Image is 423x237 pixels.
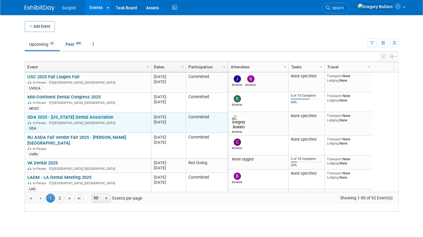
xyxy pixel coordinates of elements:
div: LAD [27,186,38,191]
div: [GEOGRAPHIC_DATA], [GEOGRAPHIC_DATA] [27,180,148,186]
span: Go to the last page [77,196,82,201]
img: Gregory Bullaro [358,3,393,10]
span: select [104,196,109,201]
span: Showing 1-50 of 92 Event(s) [334,194,398,202]
div: UVSCA [27,86,42,91]
span: Go to the first page [28,196,33,201]
div: Jason Mayosky [232,83,242,86]
span: Column Settings [319,64,324,69]
span: Column Settings [367,64,372,69]
div: ODA [27,126,38,131]
div: None None [327,94,370,102]
img: Christopher Martinez [234,139,241,146]
span: 899 [75,41,83,46]
a: Event [27,62,147,72]
a: Column Settings [145,62,151,71]
img: Jason Mayosky [234,75,241,83]
img: ExhibitDay [25,5,55,11]
div: UVRU [27,152,40,157]
div: [GEOGRAPHIC_DATA], [GEOGRAPHIC_DATA] [27,100,148,105]
img: In-Person Event [28,101,31,104]
img: Brian Craig [247,75,254,83]
img: In-Person Event [28,181,31,184]
div: Sandy Britt [232,102,242,106]
a: Go to the first page [26,194,35,203]
div: Gregory Bullaro [232,129,242,133]
span: - [166,95,167,99]
span: In-Person [33,181,48,185]
a: Tasks [291,62,321,72]
span: Transport: [327,157,342,161]
span: Go to the next page [67,196,72,201]
span: Column Settings [222,64,227,69]
span: Column Settings [180,64,185,69]
span: Transport: [327,114,342,118]
div: [GEOGRAPHIC_DATA], [GEOGRAPHIC_DATA] [27,80,148,85]
span: Transport: [327,191,342,195]
div: [GEOGRAPHIC_DATA], [GEOGRAPHIC_DATA] [27,166,148,171]
td: Committed [186,113,228,133]
div: None specified [291,114,322,118]
a: Column Settings [366,62,373,71]
img: Brian Craig [234,173,241,180]
td: Committed [186,173,228,193]
div: None None [327,191,370,200]
div: None specified [291,191,322,196]
td: Committed [186,93,228,113]
span: 50 [92,194,102,202]
div: [DATE] [154,165,183,170]
div: [GEOGRAPHIC_DATA], [GEOGRAPHIC_DATA] [27,120,148,125]
span: - [166,161,167,165]
div: None None [327,137,370,146]
a: Go to the next page [65,194,74,203]
div: [DATE] [154,79,183,84]
div: 60% [291,100,322,104]
a: Go to the previous page [36,194,45,203]
div: [DATE] [154,94,183,99]
button: Add Event [25,21,55,32]
span: 1 [46,194,55,203]
div: None None [327,171,370,180]
div: None None [327,114,370,122]
a: Dates [154,62,182,72]
span: In-Person [33,81,48,85]
span: Lodging: [327,118,339,122]
a: ODA 2025 - [US_STATE] Dental Association [27,114,113,120]
div: None None [327,157,370,166]
span: - [166,135,167,139]
div: [DATE] [154,180,183,185]
div: None specified [291,171,322,176]
a: Travel [327,62,369,72]
img: Gregory Bullaro [232,115,245,129]
div: MCDC [27,106,41,111]
div: 6 of 10 Complete [291,94,322,98]
span: Surgitel [62,5,76,10]
a: Upcoming92 [25,39,60,50]
div: Brian Craig [245,83,256,86]
span: In-Person [33,121,48,125]
a: Attendees [231,62,285,72]
div: None specified [291,74,322,79]
span: Lodging: [327,175,339,179]
div: [DATE] [154,114,183,120]
a: Participation [188,62,224,72]
div: None specified [291,137,322,142]
div: [DATE] [154,140,183,145]
a: Column Settings [318,62,324,71]
span: Lodging: [327,141,339,145]
span: In-Person [33,167,48,171]
div: None None [327,74,370,83]
img: In-Person Event [28,81,31,84]
div: [DATE] [154,175,183,180]
span: Events per page [84,194,148,203]
span: Transport: [327,74,342,78]
a: RU ASDA Fall Vendor Fair 2025 - [PERSON_NAME][GEOGRAPHIC_DATA] [27,135,126,146]
a: Mid-Continent Dental Congress 2025 [27,94,101,100]
span: In-Person [33,101,48,105]
td: Committed [186,73,228,93]
span: Lodging: [327,98,339,102]
div: Brian Craig [232,180,242,184]
a: Go to the last page [75,194,84,203]
span: - [166,74,167,79]
span: Go to the previous page [38,196,43,201]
